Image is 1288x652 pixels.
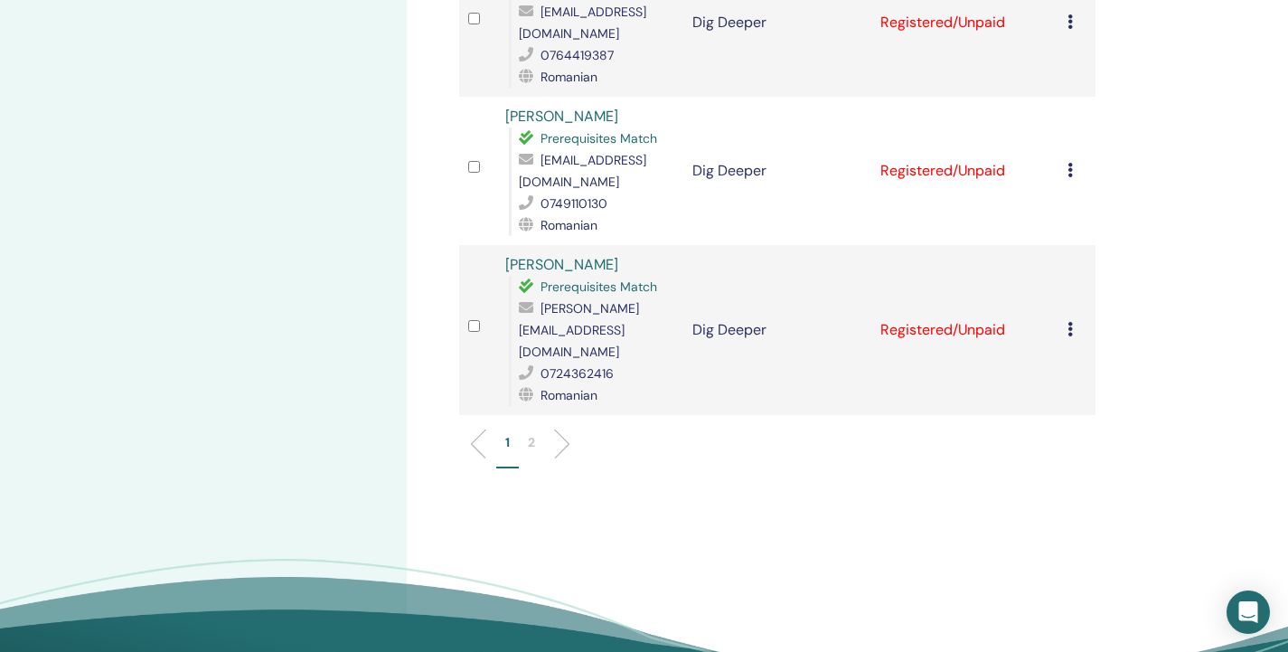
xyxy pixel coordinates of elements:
[528,433,535,452] p: 2
[519,152,646,190] span: [EMAIL_ADDRESS][DOMAIN_NAME]
[541,365,614,382] span: 0724362416
[505,433,510,452] p: 1
[683,97,870,245] td: Dig Deeper
[541,279,657,295] span: Prerequisites Match
[541,69,597,85] span: Romanian
[505,107,618,126] a: [PERSON_NAME]
[519,300,639,360] span: [PERSON_NAME][EMAIL_ADDRESS][DOMAIN_NAME]
[505,255,618,274] a: [PERSON_NAME]
[541,195,607,212] span: 0749110130
[541,217,597,233] span: Romanian
[541,130,657,146] span: Prerequisites Match
[683,245,870,415] td: Dig Deeper
[541,47,614,63] span: 0764419387
[1227,591,1270,634] div: Open Intercom Messenger
[541,387,597,403] span: Romanian
[519,4,646,42] span: [EMAIL_ADDRESS][DOMAIN_NAME]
